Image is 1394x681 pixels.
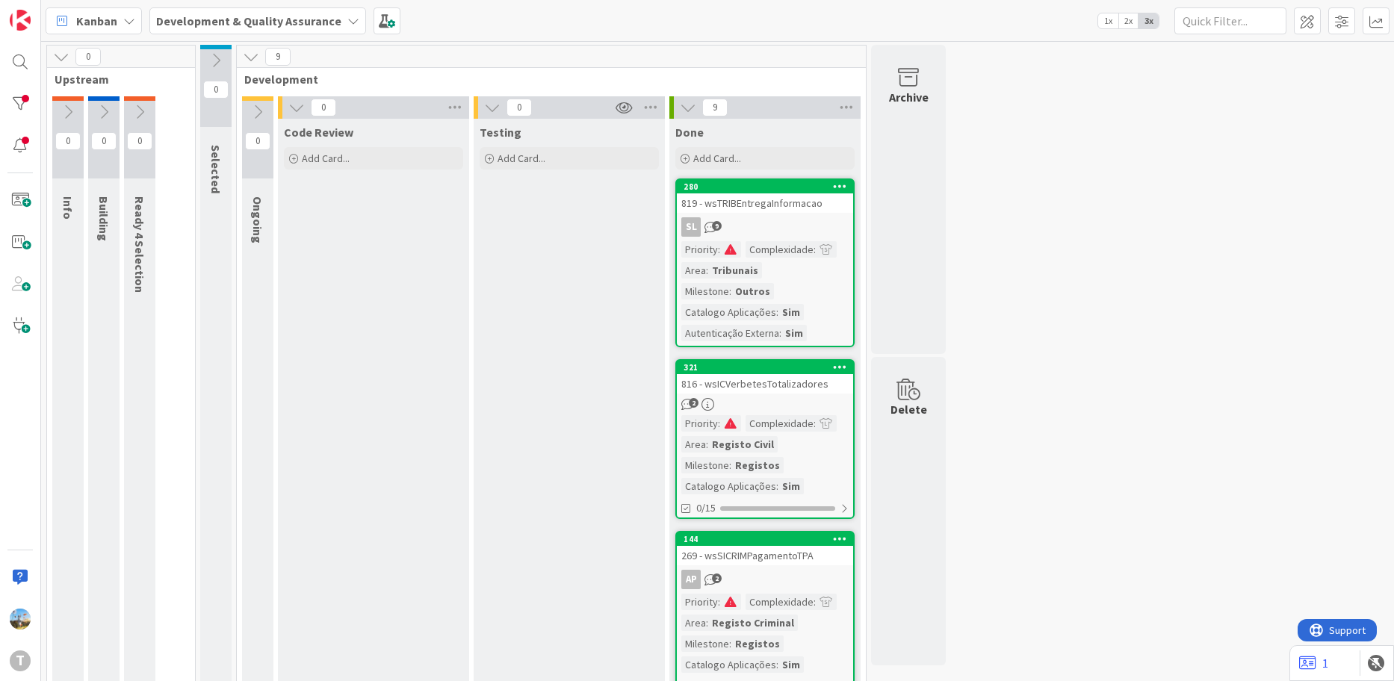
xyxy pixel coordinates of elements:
[696,500,716,516] span: 0/15
[702,99,728,116] span: 9
[681,615,706,631] div: Area
[61,196,75,220] span: Info
[718,594,720,610] span: :
[250,196,265,243] span: Ongoing
[76,12,117,30] span: Kanban
[718,415,720,432] span: :
[677,361,853,374] div: 321
[132,196,147,293] span: Ready 4 Selection
[729,457,731,473] span: :
[10,609,31,629] img: DG
[712,221,722,231] span: 9
[731,457,784,473] div: Registos
[706,615,708,631] span: :
[729,635,731,652] span: :
[681,478,776,494] div: Catalogo Aplicações
[681,262,706,279] div: Area
[677,532,853,565] div: 144269 - wsSICRIMPagamentoTPA
[681,217,701,237] div: SL
[684,534,853,544] div: 144
[890,400,927,418] div: Delete
[311,99,336,116] span: 0
[778,304,804,320] div: Sim
[1139,13,1159,28] span: 3x
[706,262,708,279] span: :
[712,573,722,583] span: 2
[814,594,816,610] span: :
[776,478,778,494] span: :
[208,145,223,193] span: Selected
[681,436,706,453] div: Area
[91,132,117,150] span: 0
[681,304,776,320] div: Catalogo Aplicações
[776,656,778,673] span: :
[889,88,929,106] div: Archive
[776,304,778,320] span: :
[1174,7,1286,34] input: Quick Filter...
[729,283,731,299] span: :
[203,81,229,99] span: 0
[302,152,350,165] span: Add Card...
[681,457,729,473] div: Milestone
[675,359,855,519] a: 321816 - wsICVerbetesTotalizadoresPriority:Complexidade:Area:Registo CivilMilestone:RegistosCatal...
[779,325,781,341] span: :
[10,10,31,31] img: Visit kanbanzone.com
[284,125,353,140] span: Code Review
[708,615,798,631] div: Registo Criminal
[706,436,708,453] span: :
[681,594,718,610] div: Priority
[718,241,720,258] span: :
[677,570,853,589] div: AP
[677,374,853,394] div: 816 - wsICVerbetesTotalizadores
[681,283,729,299] div: Milestone
[684,181,853,192] div: 280
[677,546,853,565] div: 269 - wsSICRIMPagamentoTPA
[75,48,101,66] span: 0
[10,650,31,671] div: T
[681,241,718,258] div: Priority
[96,196,111,241] span: Building
[681,656,776,673] div: Catalogo Aplicações
[681,415,718,432] div: Priority
[156,13,341,28] b: Development & Quality Assurance
[498,152,545,165] span: Add Card...
[814,241,816,258] span: :
[731,635,784,652] div: Registos
[677,180,853,193] div: 280
[681,570,701,589] div: AP
[746,594,814,610] div: Complexidade
[675,125,704,140] span: Done
[1299,654,1328,672] a: 1
[55,72,176,87] span: Upstream
[675,178,855,347] a: 280819 - wsTRIBEntregaInformacaoSLPriority:Complexidade:Area:TribunaisMilestone:OutrosCatalogo Ap...
[127,132,152,150] span: 0
[689,398,698,408] span: 2
[507,99,532,116] span: 0
[245,132,270,150] span: 0
[1118,13,1139,28] span: 2x
[781,325,807,341] div: Sim
[746,415,814,432] div: Complexidade
[677,532,853,546] div: 144
[31,2,68,20] span: Support
[681,325,779,341] div: Autenticação Externa
[55,132,81,150] span: 0
[708,262,762,279] div: Tribunais
[814,415,816,432] span: :
[244,72,847,87] span: Development
[677,217,853,237] div: SL
[746,241,814,258] div: Complexidade
[693,152,741,165] span: Add Card...
[684,362,853,373] div: 321
[681,635,729,652] div: Milestone
[778,478,804,494] div: Sim
[265,48,291,66] span: 9
[677,193,853,213] div: 819 - wsTRIBEntregaInformacao
[677,361,853,394] div: 321816 - wsICVerbetesTotalizadores
[708,436,778,453] div: Registo Civil
[1098,13,1118,28] span: 1x
[778,656,804,673] div: Sim
[677,180,853,213] div: 280819 - wsTRIBEntregaInformacao
[480,125,521,140] span: Testing
[731,283,774,299] div: Outros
